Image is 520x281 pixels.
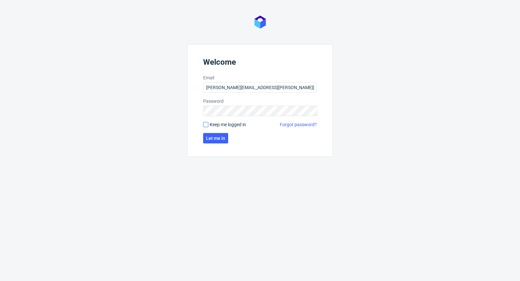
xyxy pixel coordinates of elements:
[203,74,317,81] label: Email
[203,58,317,69] header: Welcome
[203,133,228,143] button: Let me in
[203,98,317,104] label: Password
[280,121,317,128] a: Forgot password?
[203,82,317,93] input: you@youremail.com
[210,121,246,128] span: Keep me logged in
[206,136,225,140] span: Let me in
